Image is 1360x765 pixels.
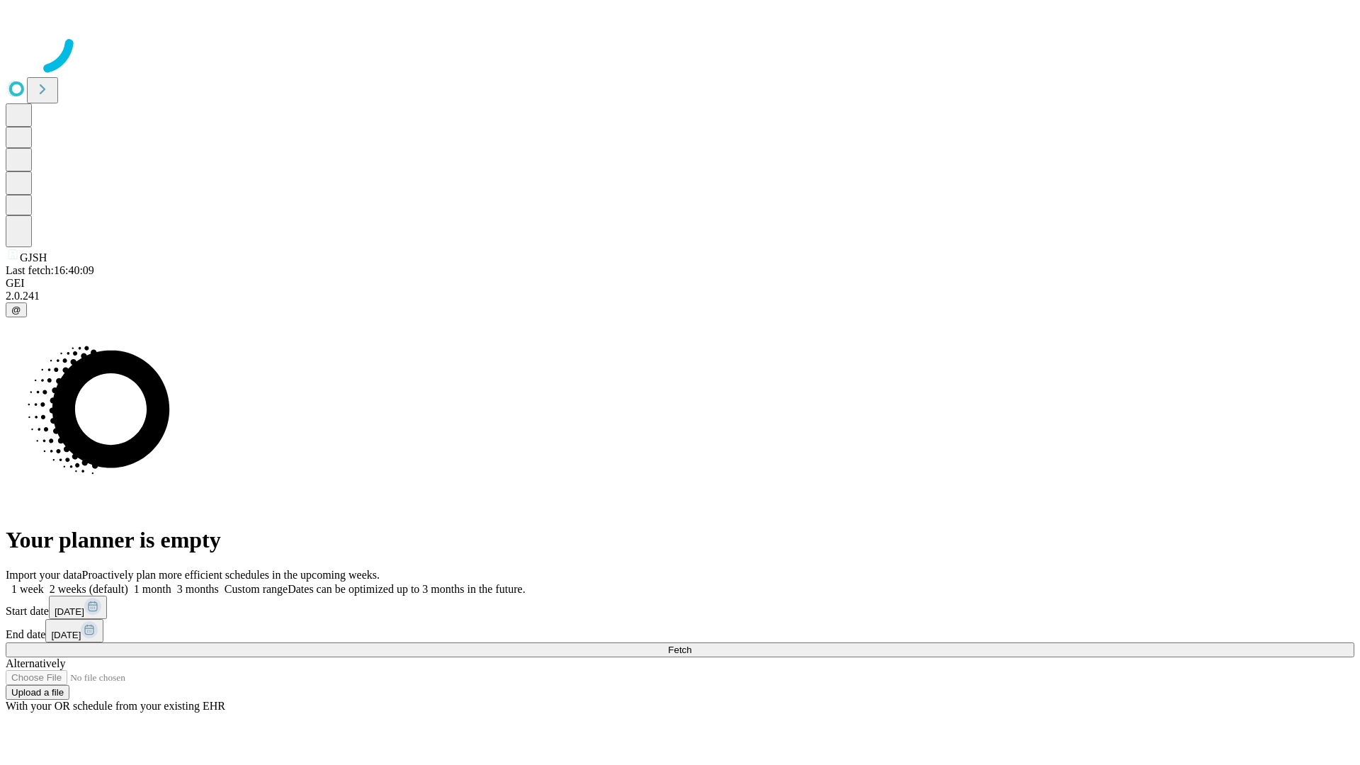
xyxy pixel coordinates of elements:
[6,527,1354,553] h1: Your planner is empty
[177,583,219,595] span: 3 months
[6,302,27,317] button: @
[6,596,1354,619] div: Start date
[6,619,1354,642] div: End date
[11,305,21,315] span: @
[6,290,1354,302] div: 2.0.241
[6,642,1354,657] button: Fetch
[20,251,47,263] span: GJSH
[55,606,84,617] span: [DATE]
[6,264,94,276] span: Last fetch: 16:40:09
[288,583,525,595] span: Dates can be optimized up to 3 months in the future.
[6,657,65,669] span: Alternatively
[6,277,1354,290] div: GEI
[11,583,44,595] span: 1 week
[668,645,691,655] span: Fetch
[82,569,380,581] span: Proactively plan more efficient schedules in the upcoming weeks.
[6,685,69,700] button: Upload a file
[45,619,103,642] button: [DATE]
[50,583,128,595] span: 2 weeks (default)
[225,583,288,595] span: Custom range
[49,596,107,619] button: [DATE]
[134,583,171,595] span: 1 month
[51,630,81,640] span: [DATE]
[6,569,82,581] span: Import your data
[6,700,225,712] span: With your OR schedule from your existing EHR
